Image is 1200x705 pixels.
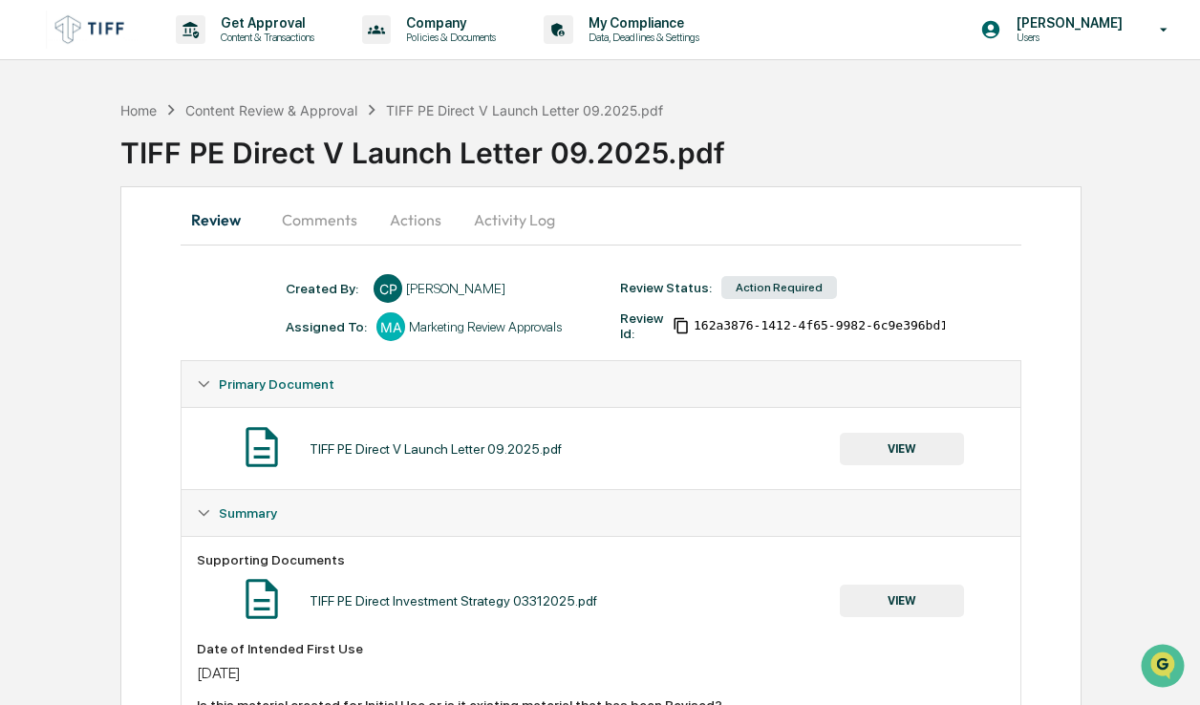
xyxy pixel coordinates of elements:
[219,376,334,392] span: Primary Document
[721,276,837,299] div: Action Required
[238,423,286,471] img: Document Icon
[573,15,709,31] p: My Compliance
[11,233,131,267] a: 🖐️Preclearance
[131,233,245,267] a: 🗄️Attestations
[673,317,690,334] span: Copy Id
[205,31,324,44] p: Content & Transactions
[182,490,1019,536] div: Summary
[386,102,663,118] div: TIFF PE Direct V Launch Letter 09.2025.pdf
[181,197,1020,243] div: secondary tabs example
[1139,642,1190,694] iframe: Open customer support
[139,243,154,258] div: 🗄️
[840,433,964,465] button: VIEW
[19,279,34,294] div: 🔎
[840,585,964,617] button: VIEW
[19,243,34,258] div: 🖐️
[620,280,712,295] div: Review Status:
[181,197,267,243] button: Review
[310,441,562,457] div: TIFF PE Direct V Launch Letter 09.2025.pdf
[182,407,1019,489] div: Primary Document
[11,269,128,304] a: 🔎Data Lookup
[19,40,348,71] p: How can we help?
[120,120,1200,170] div: TIFF PE Direct V Launch Letter 09.2025.pdf
[238,575,286,623] img: Document Icon
[391,15,505,31] p: Company
[197,641,1004,656] div: Date of Intended First Use
[197,552,1004,567] div: Supporting Documents
[182,361,1019,407] div: Primary Document
[406,281,505,296] div: [PERSON_NAME]
[459,197,570,243] button: Activity Log
[620,310,663,341] div: Review Id:
[573,31,709,44] p: Data, Deadlines & Settings
[376,312,405,341] div: MA
[19,146,54,181] img: 1746055101610-c473b297-6a78-478c-a979-82029cc54cd1
[190,324,231,338] span: Pylon
[205,15,324,31] p: Get Approval
[135,323,231,338] a: Powered byPylon
[325,152,348,175] button: Start new chat
[1001,15,1132,31] p: [PERSON_NAME]
[267,197,373,243] button: Comments
[197,664,1004,682] div: [DATE]
[158,241,237,260] span: Attestations
[373,197,459,243] button: Actions
[38,277,120,296] span: Data Lookup
[409,319,562,334] div: Marketing Review Approvals
[65,165,242,181] div: We're available if you need us!
[219,505,277,521] span: Summary
[46,11,138,48] img: logo
[65,146,313,165] div: Start new chat
[286,281,364,296] div: Created By: ‎ ‎
[1001,31,1132,44] p: Users
[391,31,505,44] p: Policies & Documents
[185,102,357,118] div: Content Review & Approval
[374,274,402,303] div: CP
[310,593,597,609] div: TIFF PE Direct Investment Strategy 03312025.pdf
[38,241,123,260] span: Preclearance
[286,319,367,334] div: Assigned To:
[694,318,963,333] span: 162a3876-1412-4f65-9982-6c9e396bd161
[120,102,157,118] div: Home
